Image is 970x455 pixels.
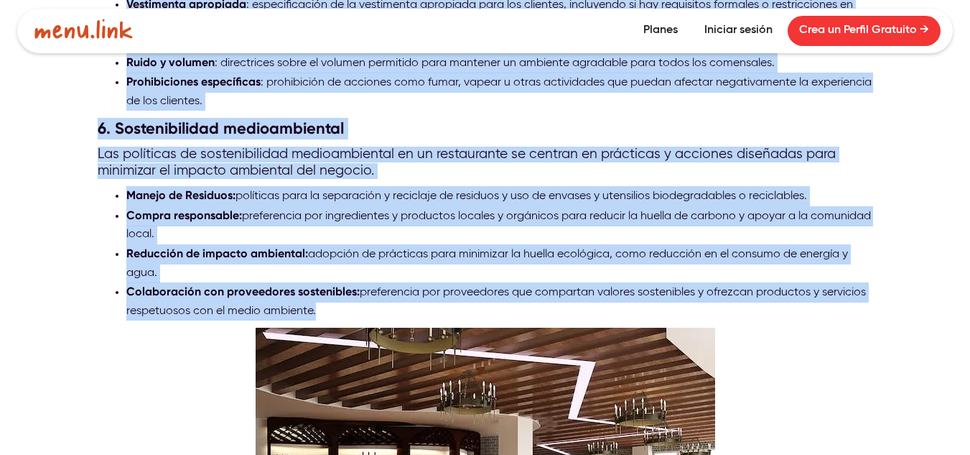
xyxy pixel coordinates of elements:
[126,55,215,69] strong: Ruido y volumen
[126,244,873,282] li: adopción de prácticas para minimizar la huella ecológica, como reducción en el consumo de energía...
[98,147,873,179] p: Las políticas de sostenibilidad medioambiental en un restaurante se centran en prácticas y accion...
[126,282,873,321] li: preferencia por proveedores que compartan valores sostenibles y ofrezcan productos y servicios re...
[126,247,308,260] strong: Reducción de impacto ambiental:
[126,206,873,244] li: preferencia por ingredientes y productos locales y orgánicos para reducir la huella de carbono y ...
[632,16,689,46] a: Planes
[126,188,235,202] strong: Manejo de Residuos:
[788,16,941,46] a: Crea un Perfil Gratuito →
[126,186,873,206] li: políticas para la separación y reciclaje de residuos y uso de envases y utensilios biodegradables...
[126,53,873,73] li: : directrices sobre el volumen permitido para mantener un ambiente agradable para todos los comen...
[126,73,873,111] li: : prohibición de acciones como fumar, vapear u otras actividades que puedan afectar negativamente...
[693,16,784,46] a: Iniciar sesión
[98,118,873,139] h3: 6. Sostenibilidad medioambiental
[126,208,242,222] strong: Compra responsable:
[126,285,360,298] strong: Colaboración con proveedores sostenibles:
[126,75,261,88] strong: Prohibiciones específicas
